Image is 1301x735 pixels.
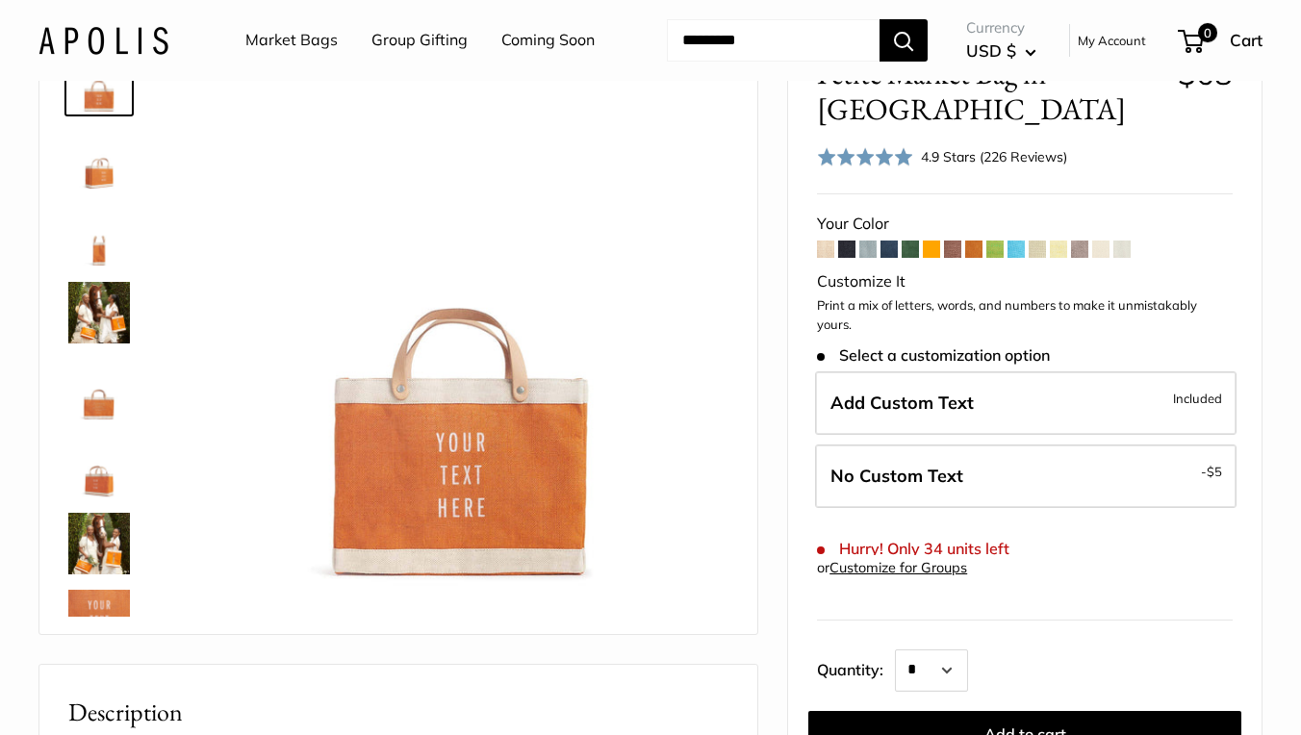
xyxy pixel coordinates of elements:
img: description_Make it yours with custom printed text. [68,51,130,113]
span: Cart [1230,30,1263,50]
span: - [1201,460,1222,483]
a: Petite Market Bag in Citrus [64,509,134,578]
div: Customize It [817,267,1233,296]
button: USD $ [966,36,1036,66]
a: Market Bags [245,26,338,55]
img: description_12.5" wide, 9.5" high, 5.5" deep; handles: 3.5" drop [68,205,130,266]
h2: Description [68,694,728,731]
span: USD $ [966,40,1016,61]
label: Add Custom Text [815,371,1237,435]
label: Leave Blank [815,444,1237,508]
span: Add Custom Text [830,392,974,414]
span: Included [1173,387,1222,410]
img: description_Make it yours with custom printed text. [193,51,728,586]
span: Select a customization option [817,346,1049,365]
span: Petite Market Bag in [GEOGRAPHIC_DATA] [817,56,1162,127]
a: description_Seal of authenticity printed on the backside of every bag. [64,355,134,424]
div: Your Color [817,210,1233,239]
a: My Account [1078,29,1146,52]
img: description_Custom printed text with eco-friendly ink. [68,590,130,651]
a: Petite Market Bag in Citrus [64,432,134,501]
a: description_Custom printed text with eco-friendly ink. [64,586,134,655]
img: Petite Market Bag in Citrus [68,513,130,574]
label: Quantity: [817,644,895,692]
a: Group Gifting [371,26,468,55]
span: No Custom Text [830,465,963,487]
span: 0 [1198,23,1217,42]
img: Petite Market Bag in Citrus [68,436,130,497]
img: description_Seal of authenticity printed on the backside of every bag. [68,359,130,420]
a: description_12.5" wide, 9.5" high, 5.5" deep; handles: 3.5" drop [64,201,134,270]
input: Search... [667,19,880,62]
a: Coming Soon [501,26,595,55]
a: description_Make it yours with custom printed text. [64,47,134,116]
div: 4.9 Stars (226 Reviews) [817,142,1067,170]
a: Petite Market Bag in Citrus [64,124,134,193]
a: Customize for Groups [829,559,967,576]
img: Petite Market Bag in Citrus [68,128,130,190]
span: Hurry! Only 34 units left [817,540,1008,558]
span: $5 [1207,464,1222,479]
p: Print a mix of letters, words, and numbers to make it unmistakably yours. [817,296,1233,334]
button: Search [880,19,928,62]
img: Petite Market Bag in Citrus [68,282,130,343]
a: 0 Cart [1180,25,1263,56]
a: Petite Market Bag in Citrus [64,278,134,347]
span: Currency [966,14,1036,41]
div: or [817,555,967,581]
img: Apolis [38,26,168,54]
div: 4.9 Stars (226 Reviews) [921,146,1067,167]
